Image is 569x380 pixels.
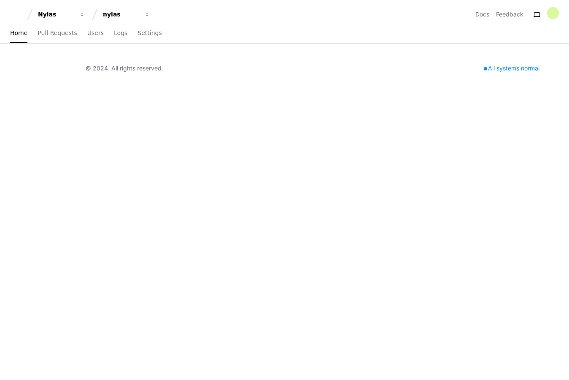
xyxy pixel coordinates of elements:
[86,64,163,73] div: © 2024. All rights reserved.
[38,30,77,35] span: Pull Requests
[103,10,139,19] div: nylas
[114,24,127,43] a: Logs
[87,24,104,43] a: Users
[10,24,27,43] a: Home
[38,24,77,43] a: Pull Requests
[38,10,74,19] div: Nylas
[475,10,489,19] a: Docs
[138,24,162,43] a: Settings
[100,7,154,22] button: nylas
[10,30,27,35] span: Home
[138,30,162,35] span: Settings
[496,10,523,19] button: Feedback
[35,7,89,22] button: Nylas
[87,30,104,35] span: Users
[479,62,545,74] div: All systems normal
[114,30,127,35] span: Logs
